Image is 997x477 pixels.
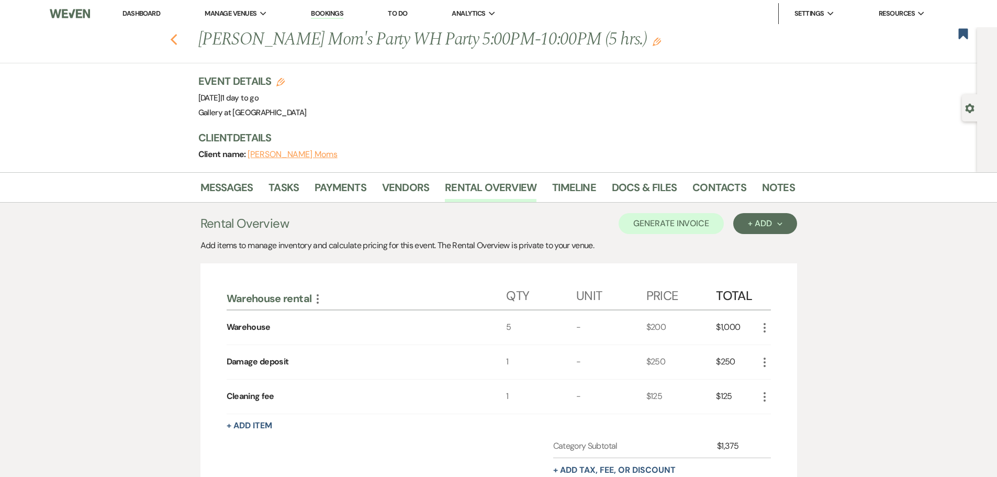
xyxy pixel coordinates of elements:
div: $125 [646,380,716,414]
a: Notes [762,179,795,202]
div: + Add [748,219,782,228]
div: - [576,310,646,345]
div: Warehouse [227,321,271,334]
div: Total [716,278,758,309]
button: + Add Item [227,421,272,430]
div: Warehouse rental [227,292,507,305]
div: Add items to manage inventory and calculate pricing for this event. The Rental Overview is privat... [200,239,797,252]
span: 1 day to go [222,93,259,103]
span: | [220,93,259,103]
button: Open lead details [965,103,974,113]
button: + Add [733,213,797,234]
a: Rental Overview [445,179,536,202]
div: $1,375 [717,440,758,452]
img: Weven Logo [50,3,89,25]
a: Bookings [311,9,343,19]
h1: [PERSON_NAME] Mom's Party WH Party 5:00PM-10:00PM (5 hrs.) [198,27,667,52]
h3: Rental Overview [200,214,289,233]
a: Vendors [382,179,429,202]
span: [DATE] [198,93,259,103]
h3: Event Details [198,74,307,88]
div: 1 [506,345,576,379]
a: Payments [315,179,366,202]
div: - [576,380,646,414]
a: Contacts [692,179,746,202]
a: Messages [200,179,253,202]
a: To Do [388,9,407,18]
span: Analytics [452,8,485,19]
span: Settings [794,8,824,19]
div: $125 [716,380,758,414]
div: Price [646,278,716,309]
button: [PERSON_NAME] Moms [248,150,338,159]
div: Category Subtotal [553,440,718,452]
a: Timeline [552,179,596,202]
div: $1,000 [716,310,758,345]
div: 1 [506,380,576,414]
div: Unit [576,278,646,309]
span: Client name: [198,149,248,160]
a: Dashboard [122,9,160,18]
a: Tasks [268,179,299,202]
button: Generate Invoice [619,213,724,234]
div: - [576,345,646,379]
button: Edit [653,37,661,46]
div: $250 [716,345,758,379]
div: 5 [506,310,576,345]
div: Qty [506,278,576,309]
div: Damage deposit [227,356,289,368]
h3: Client Details [198,130,785,145]
button: + Add tax, fee, or discount [553,466,676,474]
span: Manage Venues [205,8,256,19]
div: $200 [646,310,716,345]
span: Gallery at [GEOGRAPHIC_DATA] [198,107,307,118]
span: Resources [879,8,915,19]
div: $250 [646,345,716,379]
div: Cleaning fee [227,390,274,403]
a: Docs & Files [612,179,677,202]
